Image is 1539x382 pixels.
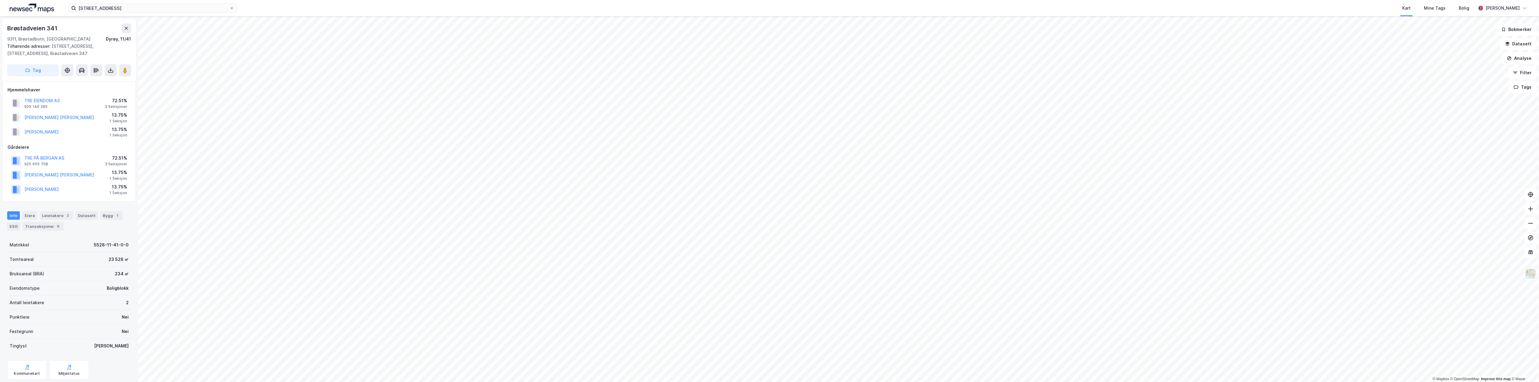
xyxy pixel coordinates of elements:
div: 9311, Brøstadbotn, [GEOGRAPHIC_DATA] [7,35,90,43]
div: 13.75% [109,112,127,119]
img: Z [1525,268,1536,280]
div: 13.75% [109,169,127,176]
a: OpenStreetMap [1450,377,1479,381]
div: 925 146 285 [24,104,47,109]
div: Transaksjoner [23,222,64,231]
div: 23 528 ㎡ [109,256,129,263]
button: Tag [7,64,59,76]
div: [STREET_ADDRESS], [STREET_ADDRESS], Brøstadveien 347 [7,43,126,57]
button: Bokmerker [1496,23,1537,35]
div: Miljøstatus [59,371,80,376]
div: Gårdeiere [8,144,131,151]
div: Kart [1402,5,1411,12]
div: Bygg [100,211,123,220]
div: Eiendomstype [10,285,40,292]
span: Tilhørende adresser: [7,44,52,49]
div: 6 [55,223,61,229]
div: Nei [122,328,129,335]
div: Mine Tags [1424,5,1446,12]
div: 1 Seksjon [109,191,127,195]
div: 13.75% [109,126,127,133]
a: Improve this map [1481,377,1511,381]
img: logo.a4113a55bc3d86da70a041830d287a7e.svg [10,4,54,13]
div: 2 [65,212,71,219]
button: Tags [1509,81,1537,93]
div: 1 Seksjon [109,176,127,181]
div: 2 [126,299,129,306]
div: Bolig [1459,5,1469,12]
div: Tomteareal [10,256,34,263]
div: 3 Seksjoner [105,104,127,109]
div: Bruksareal (BRA) [10,270,44,277]
div: Nei [122,313,129,321]
div: Leietakere [40,211,73,220]
button: Filter [1508,67,1537,79]
div: Festegrunn [10,328,33,335]
div: 234 ㎡ [115,270,129,277]
div: Info [7,211,20,220]
div: Dyrøy, 11/41 [106,35,131,43]
div: 1 Seksjon [109,133,127,138]
div: 1 [114,212,120,219]
div: Datasett [75,211,98,220]
div: 925 655 708 [24,162,48,167]
div: Eiere [22,211,37,220]
div: Punktleie [10,313,29,321]
div: Matrikkel [10,241,29,249]
div: Kommunekart [14,371,40,376]
div: 72.51% [105,97,127,104]
a: Mapbox [1433,377,1449,381]
div: 3 Seksjoner [105,162,127,167]
div: Tinglyst [10,342,27,350]
div: Hjemmelshaver [8,86,131,93]
div: [PERSON_NAME] [1485,5,1520,12]
button: Analyse [1502,52,1537,64]
div: Brøstadveien 341 [7,23,59,33]
div: 13.75% [109,183,127,191]
iframe: Chat Widget [1509,353,1539,382]
div: Boligblokk [107,285,129,292]
div: [PERSON_NAME] [94,342,129,350]
div: 5528-11-41-0-0 [94,241,129,249]
div: 1 Seksjon [109,119,127,124]
button: Datasett [1500,38,1537,50]
div: Kontrollprogram for chat [1509,353,1539,382]
input: Søk på adresse, matrikkel, gårdeiere, leietakere eller personer [76,4,229,13]
div: 72.51% [105,154,127,162]
div: Antall leietakere [10,299,44,306]
div: ESG [7,222,20,231]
